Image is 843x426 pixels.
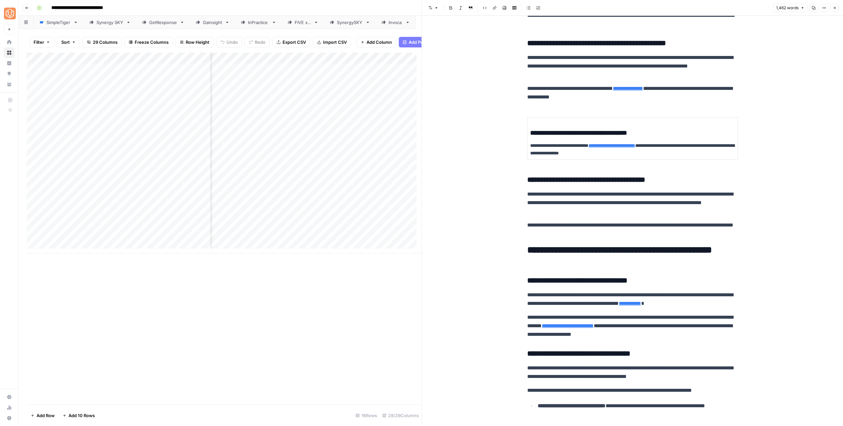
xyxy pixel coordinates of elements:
[34,16,84,29] a: SimpleTiger
[773,4,807,12] button: 1,462 words
[59,410,99,421] button: Add 10 Rows
[4,5,14,22] button: Workspace: SimpleTiger
[190,16,235,29] a: Gainsight
[324,16,376,29] a: SynergySKY
[295,19,311,26] div: FIVE x 5
[186,39,209,45] span: Row Height
[227,39,238,45] span: Undo
[136,16,190,29] a: GetResponse
[149,19,177,26] div: GetResponse
[135,39,169,45] span: Freeze Columns
[282,16,324,29] a: FIVE x 5
[37,412,55,419] span: Add Row
[380,410,421,421] div: 28/29 Columns
[46,19,71,26] div: SimpleTiger
[283,39,306,45] span: Export CSV
[4,8,16,19] img: SimpleTiger Logo
[337,19,363,26] div: SynergySKY
[4,79,14,90] a: Your Data
[313,37,351,47] button: Import CSV
[93,39,118,45] span: 29 Columns
[323,39,347,45] span: Import CSV
[96,19,123,26] div: Synergy SKY
[176,37,214,47] button: Row Height
[356,37,396,47] button: Add Column
[367,39,392,45] span: Add Column
[216,37,242,47] button: Undo
[68,412,95,419] span: Add 10 Rows
[4,37,14,47] a: Home
[4,413,14,423] button: Help + Support
[4,392,14,402] a: Settings
[389,19,403,26] div: Invoca
[29,37,54,47] button: Filter
[376,16,416,29] a: Invoca
[203,19,222,26] div: Gainsight
[399,37,449,47] button: Add Power Agent
[34,39,44,45] span: Filter
[83,37,122,47] button: 29 Columns
[776,5,799,11] span: 1,462 words
[61,39,70,45] span: Sort
[272,37,310,47] button: Export CSV
[84,16,136,29] a: Synergy SKY
[4,47,14,58] a: Browse
[4,402,14,413] a: Usage
[248,19,269,26] div: InPractice
[353,410,380,421] div: 16 Rows
[255,39,265,45] span: Redo
[416,16,470,29] a: EmpowerEMR
[409,39,445,45] span: Add Power Agent
[245,37,270,47] button: Redo
[4,68,14,79] a: Opportunities
[27,410,59,421] button: Add Row
[4,58,14,68] a: Insights
[124,37,173,47] button: Freeze Columns
[57,37,80,47] button: Sort
[235,16,282,29] a: InPractice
